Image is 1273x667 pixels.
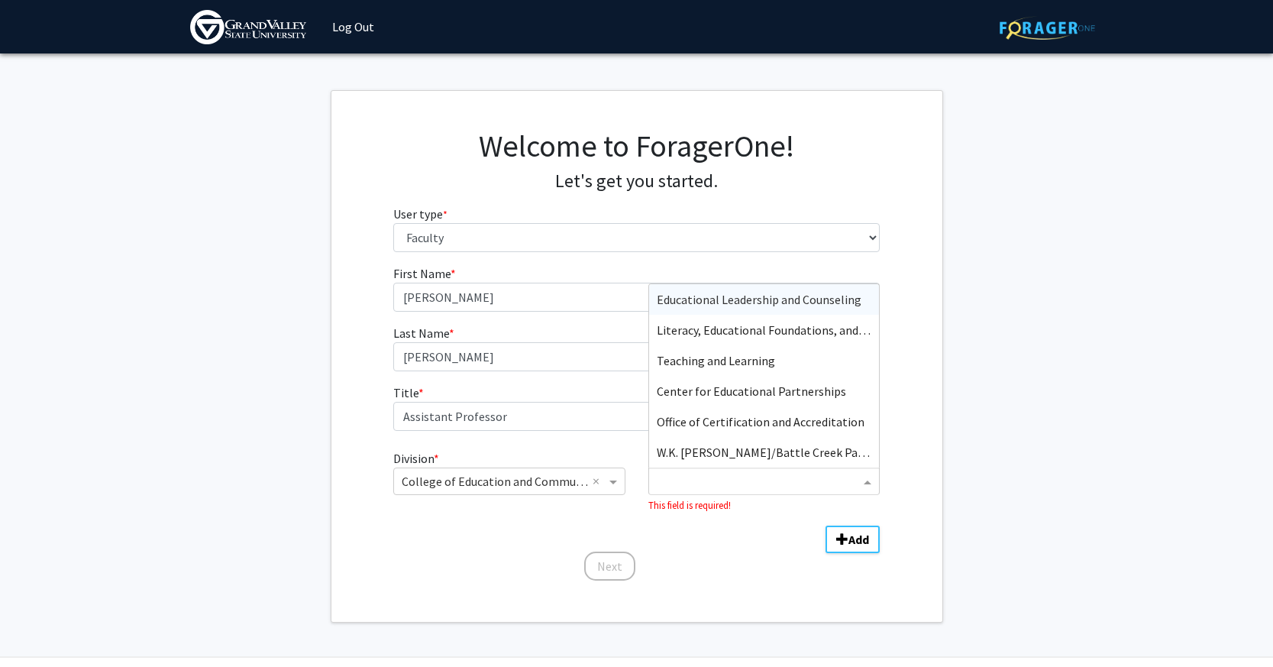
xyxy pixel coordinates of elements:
[657,353,775,368] span: Teaching and Learning
[393,325,449,341] span: Last Name
[11,598,65,656] iframe: Chat
[648,468,880,495] ng-select: Department
[848,532,869,547] b: Add
[657,445,907,460] span: W.K. [PERSON_NAME]/Battle Creek Partnership
[657,292,861,307] span: Educational Leadership and Counseling
[393,170,880,193] h4: Let's get you started.
[657,384,846,399] span: Center for Educational Partnerships
[190,10,306,44] img: Grand Valley State University Logo
[393,205,447,223] label: User type
[648,499,731,511] small: This field is required!
[393,468,625,495] ng-select: Division
[584,552,635,581] button: Next
[826,526,880,553] button: Add Division/Department
[648,283,880,468] ng-dropdown-panel: Options list
[393,385,418,400] span: Title
[657,414,864,429] span: Office of Certification and Accreditation
[382,449,636,513] div: Division
[393,128,880,164] h1: Welcome to ForagerOne!
[593,472,606,491] span: Clear all
[1000,16,1095,40] img: ForagerOne Logo
[393,266,451,281] span: First Name
[657,322,916,338] span: Literacy, Educational Foundations, and Technlogy
[637,449,891,513] div: Department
